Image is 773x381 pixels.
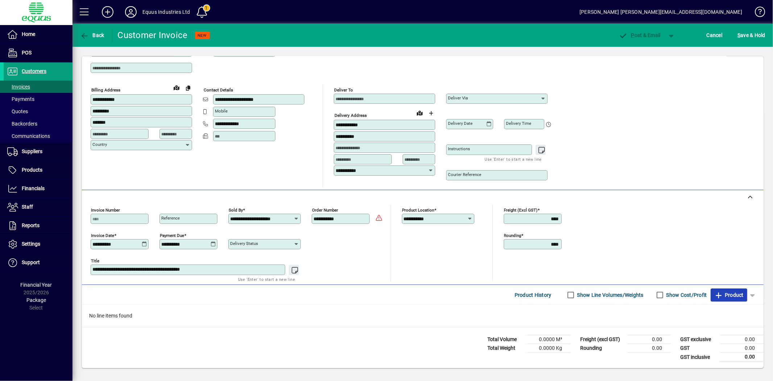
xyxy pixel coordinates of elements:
[334,87,353,93] mat-label: Deliver To
[677,344,720,353] td: GST
[7,84,30,90] span: Invoices
[579,6,742,18] div: [PERSON_NAME] [PERSON_NAME][EMAIL_ADDRESS][DOMAIN_NAME]
[737,29,765,41] span: ave & Hold
[711,288,747,302] button: Product
[22,68,46,74] span: Customers
[312,208,338,213] mat-label: Order number
[707,29,723,41] span: Cancel
[414,107,425,119] a: View on map
[737,32,740,38] span: S
[720,335,764,344] td: 0.00
[448,146,470,151] mat-label: Instructions
[7,96,34,102] span: Payments
[527,344,571,353] td: 0.0000 Kg
[619,32,661,38] span: ost & Email
[238,275,295,283] mat-hint: Use 'Enter' to start a new line
[4,130,72,142] a: Communications
[448,121,473,126] mat-label: Delivery date
[425,107,437,119] button: Choose address
[229,208,243,213] mat-label: Sold by
[78,29,106,42] button: Back
[230,241,258,246] mat-label: Delivery status
[80,32,104,38] span: Back
[7,108,28,114] span: Quotes
[577,344,627,353] td: Rounding
[91,233,114,238] mat-label: Invoice date
[21,282,52,288] span: Financial Year
[91,208,120,213] mat-label: Invoice number
[736,29,767,42] button: Save & Hold
[4,81,72,93] a: Invoices
[92,142,107,147] mat-label: Country
[627,344,671,353] td: 0.00
[198,33,207,38] span: NEW
[448,172,481,177] mat-label: Courier Reference
[714,289,744,301] span: Product
[515,289,552,301] span: Product History
[96,5,119,19] button: Add
[4,105,72,118] a: Quotes
[512,288,554,302] button: Product History
[118,29,188,41] div: Customer Invoice
[504,208,538,213] mat-label: Freight (excl GST)
[7,133,50,139] span: Communications
[527,335,571,344] td: 0.0000 M³
[215,108,228,114] mat-label: Mobile
[91,258,99,263] mat-label: Title
[4,198,72,216] a: Staff
[4,25,72,44] a: Home
[402,208,435,213] mat-label: Product location
[665,291,707,299] label: Show Cost/Profit
[577,335,627,344] td: Freight (excl GST)
[4,143,72,161] a: Suppliers
[448,95,468,101] mat-label: Deliver via
[161,216,180,221] mat-label: Reference
[22,204,33,210] span: Staff
[720,353,764,362] td: 0.00
[484,344,527,353] td: Total Weight
[142,6,190,18] div: Equus Industries Ltd
[705,29,724,42] button: Cancel
[160,233,184,238] mat-label: Payment due
[631,32,635,38] span: P
[4,161,72,179] a: Products
[22,241,40,247] span: Settings
[506,121,531,126] mat-label: Delivery time
[22,185,45,191] span: Financials
[7,121,37,127] span: Backorders
[22,148,42,154] span: Suppliers
[4,180,72,198] a: Financials
[615,29,664,42] button: Post & Email
[4,217,72,235] a: Reports
[26,297,46,303] span: Package
[677,335,720,344] td: GST exclusive
[22,50,32,56] span: POS
[749,1,764,25] a: Knowledge Base
[485,155,542,163] mat-hint: Use 'Enter' to start a new line
[22,167,42,173] span: Products
[720,344,764,353] td: 0.00
[82,305,764,327] div: No line items found
[22,222,40,228] span: Reports
[4,93,72,105] a: Payments
[627,335,671,344] td: 0.00
[4,235,72,253] a: Settings
[22,31,35,37] span: Home
[4,44,72,62] a: POS
[677,353,720,362] td: GST inclusive
[171,82,182,93] a: View on map
[504,233,521,238] mat-label: Rounding
[576,291,644,299] label: Show Line Volumes/Weights
[4,118,72,130] a: Backorders
[484,335,527,344] td: Total Volume
[72,29,112,42] app-page-header-button: Back
[182,82,194,94] button: Copy to Delivery address
[4,254,72,272] a: Support
[119,5,142,19] button: Profile
[22,259,40,265] span: Support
